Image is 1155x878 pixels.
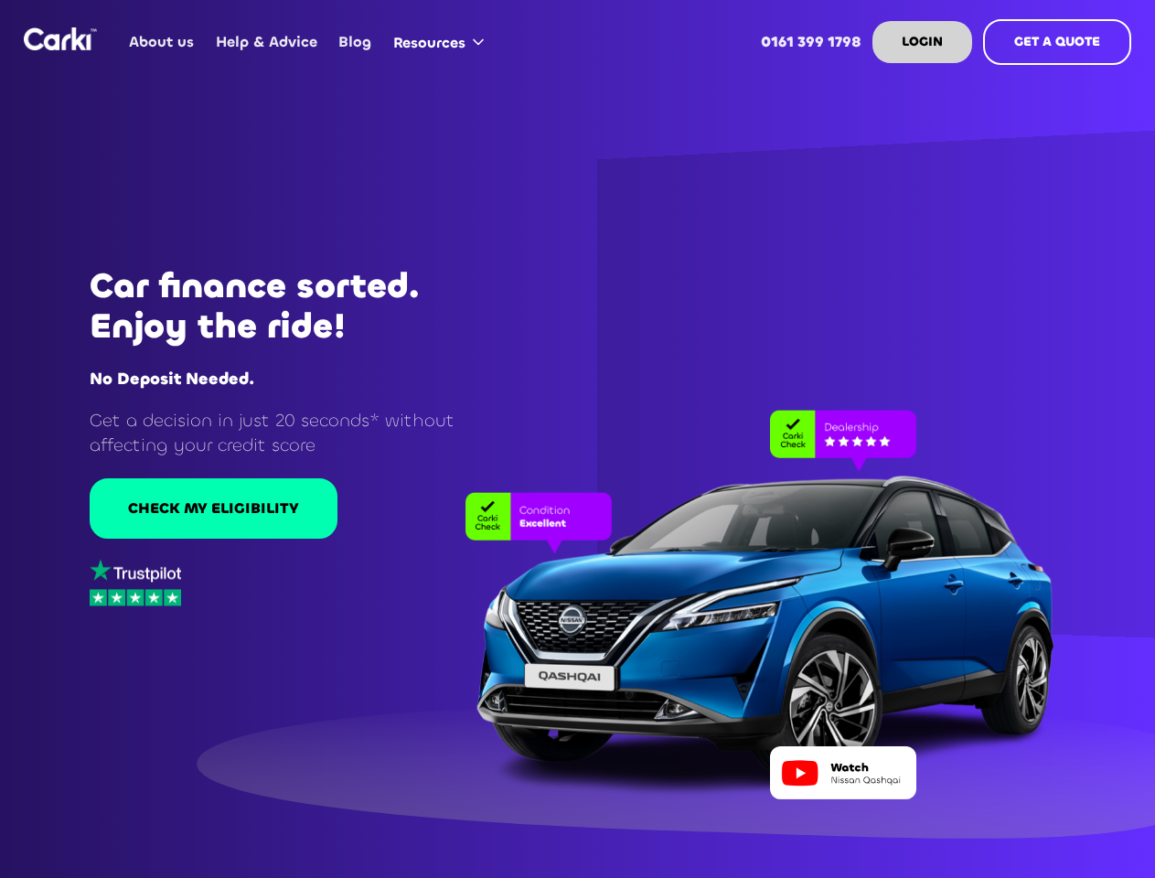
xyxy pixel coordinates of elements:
a: Blog [328,6,382,78]
a: GET A QUOTE [983,19,1131,65]
strong: GET A QUOTE [1014,33,1100,50]
strong: 0161 399 1798 [761,32,861,51]
a: 0161 399 1798 [751,6,872,78]
a: LOGIN [872,21,972,63]
a: About us [119,6,205,78]
div: Resources [393,33,465,53]
img: stars [90,589,181,606]
strong: No Deposit Needed. [90,368,254,390]
img: trustpilot [90,559,181,582]
h1: Car finance sorted. Enjoy the ride! [90,266,499,347]
strong: LOGIN [902,33,943,50]
div: Resources [382,7,502,77]
p: Get a decision in just 20 seconds* without affecting your credit score [90,408,499,458]
a: CHECK MY ELIGIBILITY [90,478,337,539]
img: Logo [24,27,97,50]
a: Help & Advice [205,6,327,78]
div: CHECK MY ELIGIBILITY [128,498,299,519]
a: home [24,27,97,50]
